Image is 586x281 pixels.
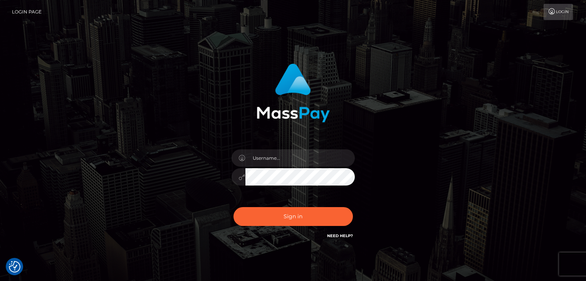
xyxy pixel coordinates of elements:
img: MassPay Login [257,64,330,122]
img: Revisit consent button [9,261,20,273]
button: Sign in [233,207,353,226]
a: Login [544,4,573,20]
a: Need Help? [327,233,353,238]
input: Username... [245,149,355,167]
a: Login Page [12,4,42,20]
button: Consent Preferences [9,261,20,273]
